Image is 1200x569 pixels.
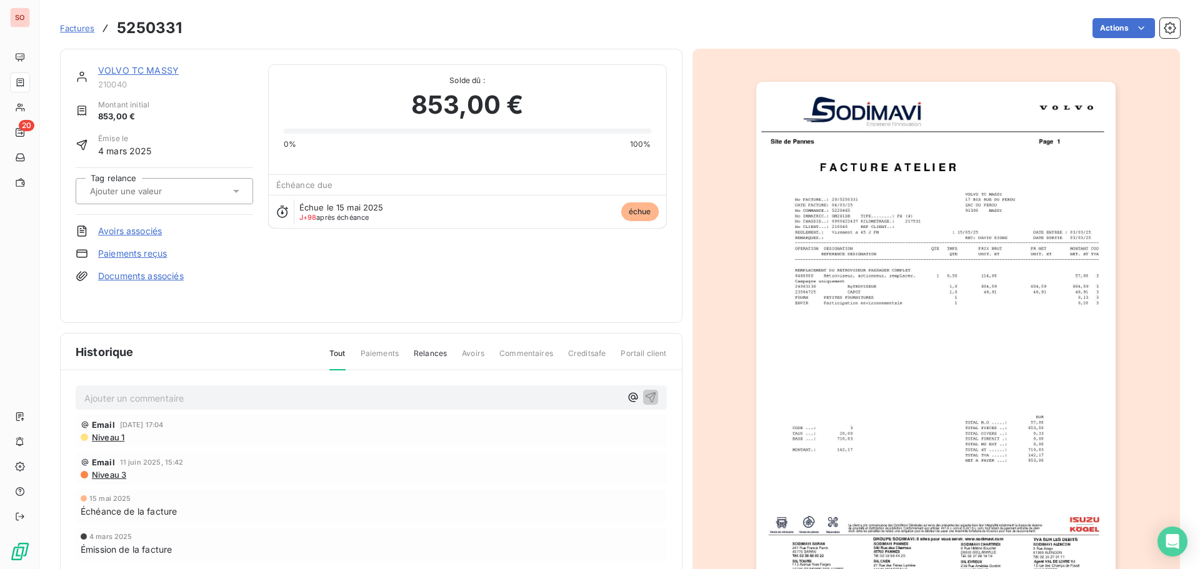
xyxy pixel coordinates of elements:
[81,505,177,518] span: Échéance de la facture
[630,139,651,150] span: 100%
[92,420,115,430] span: Email
[1157,527,1187,557] div: Open Intercom Messenger
[89,186,214,197] input: Ajouter une valeur
[19,120,34,131] span: 20
[299,213,317,222] span: J+98
[568,348,606,369] span: Creditsafe
[621,202,659,221] span: échue
[276,180,333,190] span: Échéance due
[98,111,149,123] span: 853,00 €
[462,348,484,369] span: Avoirs
[98,225,162,237] a: Avoirs associés
[284,139,296,150] span: 0%
[499,348,553,369] span: Commentaires
[120,421,164,428] span: [DATE] 17:04
[411,86,523,124] span: 853,00 €
[98,247,167,260] a: Paiements reçus
[284,75,651,86] span: Solde dû :
[60,22,94,34] a: Factures
[89,495,131,502] span: 15 mai 2025
[120,458,184,466] span: 11 juin 2025, 15:42
[361,348,399,369] span: Paiements
[414,348,447,369] span: Relances
[299,202,384,212] span: Échue le 15 mai 2025
[1092,18,1155,38] button: Actions
[98,79,253,89] span: 210040
[98,99,149,111] span: Montant initial
[98,144,152,157] span: 4 mars 2025
[10,7,30,27] div: SO
[329,348,346,370] span: Tout
[89,533,132,540] span: 4 mars 2025
[10,122,29,142] a: 20
[76,344,134,360] span: Historique
[621,348,666,369] span: Portail client
[60,23,94,33] span: Factures
[98,270,184,282] a: Documents associés
[117,17,182,39] h3: 5250331
[91,470,126,480] span: Niveau 3
[10,542,30,562] img: Logo LeanPay
[81,543,172,556] span: Émission de la facture
[98,133,152,144] span: Émise le
[91,432,124,442] span: Niveau 1
[299,214,369,221] span: après échéance
[98,65,179,76] a: VOLVO TC MASSY
[92,457,115,467] span: Email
